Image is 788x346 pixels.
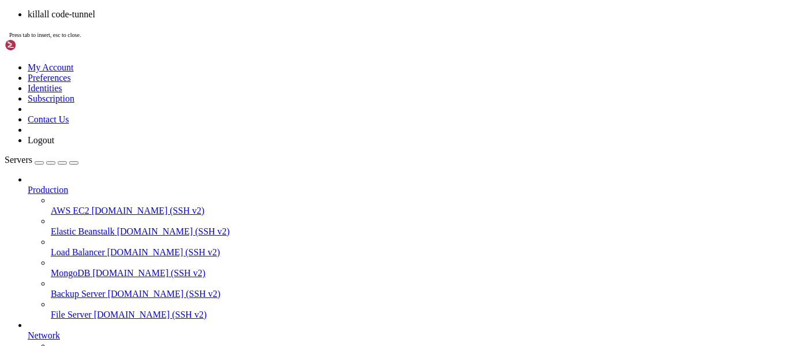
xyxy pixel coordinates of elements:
[28,73,71,83] a: Preferences
[28,83,62,93] a: Identities
[5,57,637,67] x-row: root 3975339 0.0 0.2 15796 11220 ? S 01:11 0:00 /root/app/venv/bin/python3 -c from multiprocessin...
[5,129,637,140] x-row: root 3986648 0.2 0.0 0 0 ? I 16:52 0:02 [kworker/u256:3-events_unbound]
[5,155,78,165] a: Servers
[5,150,637,161] x-row: root 3986937 0.0 0.0 2584 920 ? S 16:56 0:00 sh /root/.vscode/cli/servers/Stable-f220831ea2d946c0...
[5,98,637,109] x-row: root 3986469 0.0 0.0 0 0 ? I 16:39 0:00 [kworker/0:0-events]
[117,254,121,265] div: (23, 24)
[28,135,54,145] a: Logout
[51,310,92,319] span: File Server
[28,185,783,195] a: Production
[5,36,637,46] x-row: www-data 3974802 0.0 0.2 13008 9160 ? S 00:51 0:00 nginx: worker process
[28,62,74,72] a: My Account
[94,310,207,319] span: [DOMAIN_NAME] (SSH v2)
[51,216,783,237] li: Elastic Beanstalk [DOMAIN_NAME] (SSH v2)
[51,247,783,258] a: Load Balancer [DOMAIN_NAME] (SSH v2)
[28,9,783,20] li: killall code-tunnel
[5,77,637,88] x-row: root 3986318 0.0 0.0 0 0 ? I 16:08 0:00 [kworker/1:2-inet_frag_wq]
[51,289,783,299] a: Backup Server [DOMAIN_NAME] (SSH v2)
[92,206,205,215] span: [DOMAIN_NAME] (SSH v2)
[5,223,637,233] x-row: root 3988279 0.3 0.2 17824 11260 ? Ss 17:05 0:00 sshd: root@pts/1
[5,181,637,192] x-row: root 3988192 6.6 4.7 33483972 189608 ? Sl 17:04 0:04 /root/.vscode/cli/servers/Stable-f220831ea2d...
[5,202,637,213] x-row: root 3988247 84.9 0.5 28300 21884 ? Sl 17:04 0:52 /root/.vscode/cli/servers/Stable-f220831ea2d946...
[28,94,74,103] a: Subscription
[51,195,783,216] li: AWS EC2 [DOMAIN_NAME] (SSH v2)
[51,310,783,320] a: File Server [DOMAIN_NAME] (SSH v2)
[5,109,637,119] x-row: root 3986470 0.0 0.0 0 0 ? I 16:39 0:00 [kworker/1:0-events]
[5,67,637,77] x-row: root 3975340 0.1 1.1 57932 45960 ? S 01:11 1:22 /root/app/venv/bin/python3 -c from multiprocessin...
[5,39,71,51] img: Shellngn
[5,171,637,181] x-row: root 3988062 0.0 0.0 0 0 ? I 17:03 0:00 [kworker/u256:0]
[5,254,637,265] x-row: root@my-vps:~# killall
[5,88,637,98] x-row: root 3986380 0.0 0.0 0 0 ? I 16:12 0:00 [kworker/0:3-rcu_par_gp]
[28,174,783,320] li: Production
[28,330,60,340] span: Network
[5,46,637,57] x-row: root 3975338 22.8 0.6 32112 25076 ? Ss 01:11 218:24 /root/app/venv/bin/python3 /root/app/venv/bin...
[51,278,783,299] li: Backup Server [DOMAIN_NAME] (SSH v2)
[51,268,90,278] span: MongoDB
[28,114,69,124] a: Contact Us
[51,247,105,257] span: Load Balancer
[5,213,637,223] x-row: root 3988254 85.3 0.5 28300 21680 ? Sl 17:04 0:51 /root/.vscode/cli/servers/Stable-f220831ea2d946...
[28,330,783,341] a: Network
[5,15,637,25] x-row: root 3974800 0.0 0.0 12712 2700 ? Ss 00:51 0:00 nginx: master process /usr/sbin/nginx -g daemon o...
[5,161,637,171] x-row: root 3986941 0.5 3.1 11865060 123968 ? Sl 16:56 0:03 /root/.vscode/cli/servers/Stable-f220831ea2d...
[108,289,221,299] span: [DOMAIN_NAME] (SSH v2)
[5,155,32,165] span: Servers
[51,206,89,215] span: AWS EC2
[51,226,783,237] a: Elastic Beanstalk [DOMAIN_NAME] (SSH v2)
[5,140,637,150] x-row: root 3986860 0.2 0.0 0 0 ? I 16:56 0:01 [kworker/u256:10-writeback]
[51,299,783,320] li: File Server [DOMAIN_NAME] (SSH v2)
[51,258,783,278] li: MongoDB [DOMAIN_NAME] (SSH v2)
[5,192,637,202] x-row: root 3988237 0.1 1.3 1014520 55632 ? Sl 17:04 0:00 /root/.vscode/cli/servers/Stable-f220831ea2d94...
[9,32,81,38] span: Press tab to insert, esc to close.
[117,226,230,236] span: [DOMAIN_NAME] (SSH v2)
[5,5,637,15] x-row: root 3968127 0.0 0.0 7784 3652 ? Ss [DATE] 0:00 /usr/bin/dbus-daemon --session --address=systemd:...
[5,244,637,254] x-row: root 3988295 0.0 0.1 8540 4228 pts/1 R+ 17:05 0:00 ps aux
[5,119,637,129] x-row: root 3986532 0.1 0.0 0 0 ? I 16:48 0:01 [kworker/u256:1-events_unbound]
[92,268,205,278] span: [DOMAIN_NAME] (SSH v2)
[51,268,783,278] a: MongoDB [DOMAIN_NAME] (SSH v2)
[5,25,637,36] x-row: www-data 3974801 0.0 0.2 12912 9136 ? S 00:51 0:00 nginx: worker process
[28,185,68,195] span: Production
[51,289,106,299] span: Backup Server
[107,247,220,257] span: [DOMAIN_NAME] (SSH v2)
[5,233,637,244] x-row: root 3988286 0.0 0.1 5680 4780 pts/1 Ss 17:05 0:00 -bash
[51,206,783,216] a: AWS EC2 [DOMAIN_NAME] (SSH v2)
[51,237,783,258] li: Load Balancer [DOMAIN_NAME] (SSH v2)
[51,226,115,236] span: Elastic Beanstalk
